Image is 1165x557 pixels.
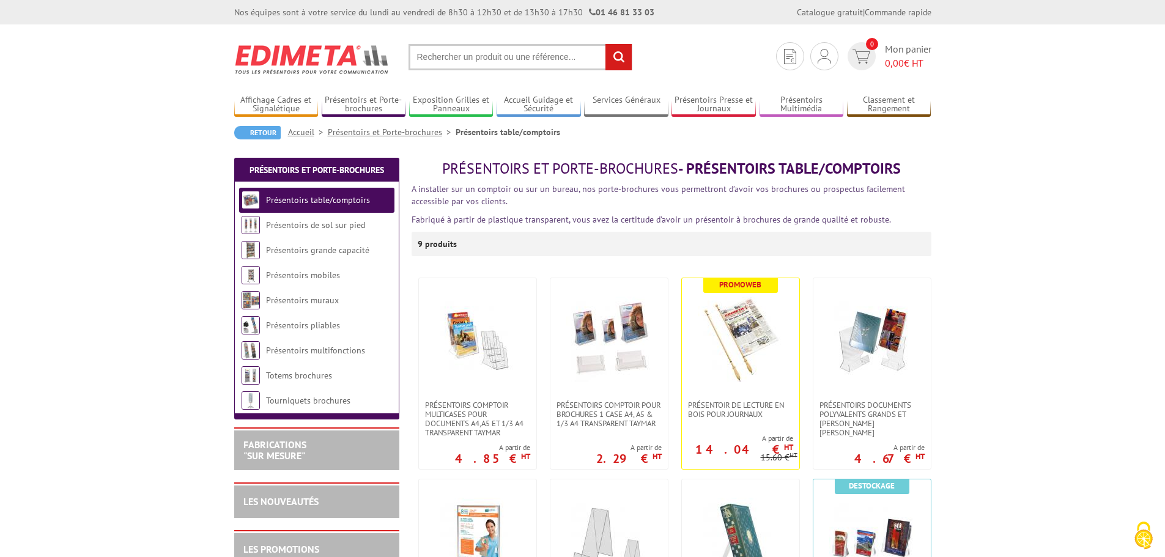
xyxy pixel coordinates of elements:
[435,297,520,382] img: Présentoirs comptoir multicases POUR DOCUMENTS A4,A5 ET 1/3 A4 TRANSPARENT TAYMAR
[234,126,281,139] a: Retour
[584,95,668,115] a: Services Généraux
[242,316,260,334] img: Présentoirs pliables
[322,95,406,115] a: Présentoirs et Porte-brochures
[243,438,306,462] a: FABRICATIONS"Sur Mesure"
[790,451,797,459] sup: HT
[784,49,796,64] img: devis rapide
[497,95,581,115] a: Accueil Guidage et Sécurité
[328,127,456,138] a: Présentoirs et Porte-brochures
[866,38,878,50] span: 0
[865,7,931,18] a: Commande rapide
[819,400,925,437] span: Présentoirs Documents Polyvalents Grands et [PERSON_NAME] [PERSON_NAME]
[596,443,662,452] span: A partir de
[266,395,350,406] a: Tourniquets brochures
[797,6,931,18] div: |
[784,442,793,452] sup: HT
[409,44,632,70] input: Rechercher un produit ou une référence...
[1128,520,1159,551] img: Cookies (fenêtre modale)
[288,127,328,138] a: Accueil
[266,295,339,306] a: Présentoirs muraux
[425,400,530,437] span: Présentoirs comptoir multicases POUR DOCUMENTS A4,A5 ET 1/3 A4 TRANSPARENT TAYMAR
[455,443,530,452] span: A partir de
[266,245,369,256] a: Présentoirs grande capacité
[829,297,915,382] img: Présentoirs Documents Polyvalents Grands et Petits Modèles
[566,297,652,382] img: PRÉSENTOIRS COMPTOIR POUR BROCHURES 1 CASE A4, A5 & 1/3 A4 TRANSPARENT taymar
[915,451,925,462] sup: HT
[266,194,370,205] a: Présentoirs table/comptoirs
[719,279,761,290] b: Promoweb
[1122,515,1165,557] button: Cookies (fenêtre modale)
[854,443,925,452] span: A partir de
[442,159,678,178] span: Présentoirs et Porte-brochures
[242,366,260,385] img: Totems brochures
[266,320,340,331] a: Présentoirs pliables
[885,42,931,70] span: Mon panier
[653,451,662,462] sup: HT
[242,241,260,259] img: Présentoirs grande capacité
[698,297,783,382] img: Présentoir de lecture en bois pour journaux
[797,7,863,18] a: Catalogue gratuit
[412,214,891,225] font: Fabriqué à partir de plastique transparent, vous avez la certitude d’avoir un présentoir à brochu...
[266,270,340,281] a: Présentoirs mobiles
[234,95,319,115] a: Affichage Cadres et Signalétique
[243,543,319,555] a: LES PROMOTIONS
[455,455,530,462] p: 4.85 €
[847,95,931,115] a: Classement et Rangement
[852,50,870,64] img: devis rapide
[266,345,365,356] a: Présentoirs multifonctions
[242,391,260,410] img: Tourniquets brochures
[671,95,756,115] a: Présentoirs Presse et Journaux
[412,161,931,177] h1: - Présentoirs table/comptoirs
[234,37,390,82] img: Edimeta
[596,455,662,462] p: 2.29 €
[266,370,332,381] a: Totems brochures
[234,6,654,18] div: Nos équipes sont à votre service du lundi au vendredi de 8h30 à 12h30 et de 13h30 à 17h30
[418,232,464,256] p: 9 produits
[818,49,831,64] img: devis rapide
[242,291,260,309] img: Présentoirs muraux
[266,219,365,231] a: Présentoirs de sol sur pied
[688,400,793,419] span: Présentoir de lecture en bois pour journaux
[557,400,662,428] span: PRÉSENTOIRS COMPTOIR POUR BROCHURES 1 CASE A4, A5 & 1/3 A4 TRANSPARENT taymar
[243,495,319,507] a: LES NOUVEAUTÉS
[682,433,793,443] span: A partir de
[854,455,925,462] p: 4.67 €
[695,446,793,453] p: 14.04 €
[242,216,260,234] img: Présentoirs de sol sur pied
[419,400,536,437] a: Présentoirs comptoir multicases POUR DOCUMENTS A4,A5 ET 1/3 A4 TRANSPARENT TAYMAR
[589,7,654,18] strong: 01 46 81 33 03
[456,126,560,138] li: Présentoirs table/comptoirs
[250,164,384,175] a: Présentoirs et Porte-brochures
[550,400,668,428] a: PRÉSENTOIRS COMPTOIR POUR BROCHURES 1 CASE A4, A5 & 1/3 A4 TRANSPARENT taymar
[521,451,530,462] sup: HT
[845,42,931,70] a: devis rapide 0 Mon panier 0,00€ HT
[760,95,844,115] a: Présentoirs Multimédia
[761,453,797,462] p: 15.60 €
[242,191,260,209] img: Présentoirs table/comptoirs
[885,57,904,69] span: 0,00
[605,44,632,70] input: rechercher
[813,400,931,437] a: Présentoirs Documents Polyvalents Grands et [PERSON_NAME] [PERSON_NAME]
[409,95,494,115] a: Exposition Grilles et Panneaux
[242,266,260,284] img: Présentoirs mobiles
[682,400,799,419] a: Présentoir de lecture en bois pour journaux
[242,341,260,360] img: Présentoirs multifonctions
[885,56,931,70] span: € HT
[849,481,895,491] b: Destockage
[412,183,905,207] font: A installer sur un comptoir ou sur un bureau, nos porte-brochures vous permettront d’avoir vos br...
